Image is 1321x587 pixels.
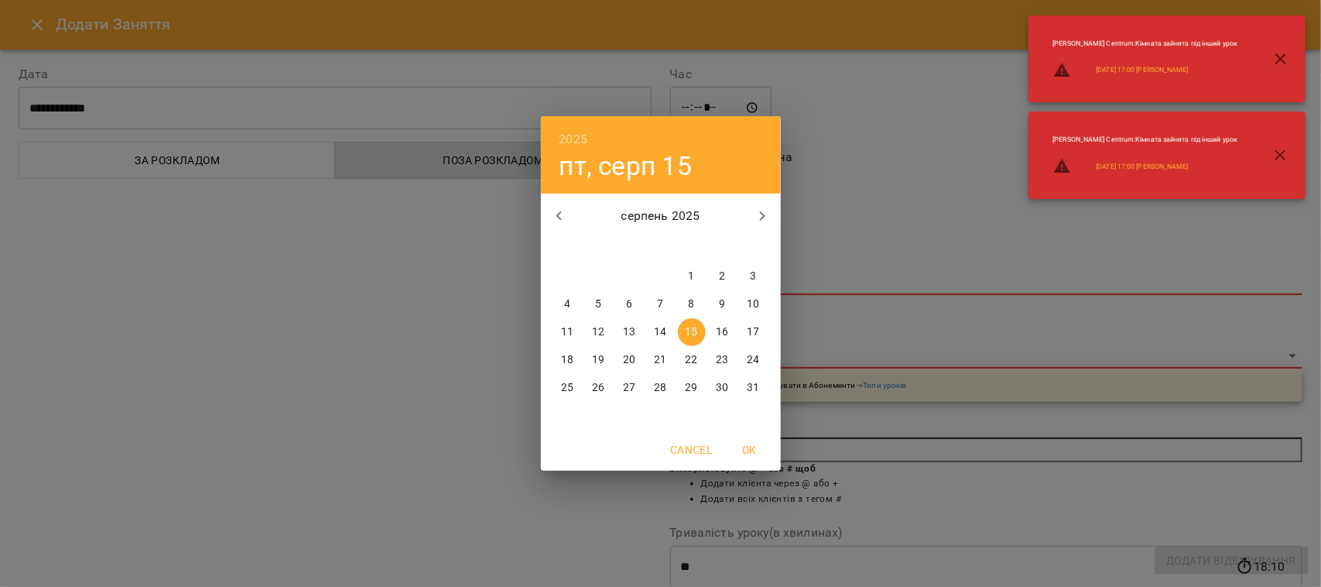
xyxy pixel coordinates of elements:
p: 28 [654,380,666,396]
span: OK [731,441,768,459]
button: 10 [740,290,768,318]
span: Cancel [670,441,712,459]
span: ср [616,239,644,255]
p: 9 [719,297,725,312]
button: 25 [554,374,582,402]
p: 25 [561,380,573,396]
button: 6 [616,290,644,318]
p: 12 [592,324,604,340]
button: 23 [709,346,737,374]
p: 24 [747,352,759,368]
p: 8 [688,297,694,312]
button: 13 [616,318,644,346]
button: 18 [554,346,582,374]
p: 4 [564,297,570,312]
button: 8 [678,290,706,318]
button: 30 [709,374,737,402]
button: 5 [585,290,613,318]
p: 10 [747,297,759,312]
button: 17 [740,318,768,346]
button: 19 [585,346,613,374]
span: пт [678,239,706,255]
p: 5 [595,297,601,312]
button: 21 [647,346,675,374]
p: 21 [654,352,666,368]
p: 1 [688,269,694,284]
p: 2 [719,269,725,284]
span: сб [709,239,737,255]
button: 4 [554,290,582,318]
button: 14 [647,318,675,346]
button: 26 [585,374,613,402]
p: 13 [623,324,635,340]
button: 2025 [560,129,588,150]
button: 24 [740,346,768,374]
button: 28 [647,374,675,402]
p: 17 [747,324,759,340]
button: 27 [616,374,644,402]
p: 26 [592,380,604,396]
button: 1 [678,263,706,290]
button: 31 [740,374,768,402]
button: пт, серп 15 [560,150,693,182]
button: 22 [678,346,706,374]
p: 3 [750,269,756,284]
p: 27 [623,380,635,396]
p: 6 [626,297,632,312]
button: 20 [616,346,644,374]
span: пн [554,239,582,255]
span: чт [647,239,675,255]
p: 20 [623,352,635,368]
button: OK [725,436,775,464]
button: 11 [554,318,582,346]
p: 19 [592,352,604,368]
button: Cancel [664,436,718,464]
p: 30 [716,380,728,396]
p: 11 [561,324,573,340]
p: 7 [657,297,663,312]
button: 7 [647,290,675,318]
p: 29 [685,380,697,396]
p: 22 [685,352,697,368]
li: [PERSON_NAME] Centrum : Кімната зайнята під інший урок [1041,33,1251,55]
button: 15 [678,318,706,346]
p: 18 [561,352,573,368]
p: 23 [716,352,728,368]
button: 2 [709,263,737,290]
button: 12 [585,318,613,346]
p: 14 [654,324,666,340]
a: [DATE] 17:00 [PERSON_NAME] [1097,162,1189,172]
button: 9 [709,290,737,318]
button: 29 [678,374,706,402]
button: 16 [709,318,737,346]
span: вт [585,239,613,255]
p: 31 [747,380,759,396]
button: 3 [740,263,768,290]
span: нд [740,239,768,255]
a: [DATE] 17:00 [PERSON_NAME] [1097,65,1189,75]
li: [PERSON_NAME] Centrum : Кімната зайнята під інший урок [1041,129,1251,151]
p: серпень 2025 [577,207,744,225]
p: 15 [685,324,697,340]
p: 16 [716,324,728,340]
